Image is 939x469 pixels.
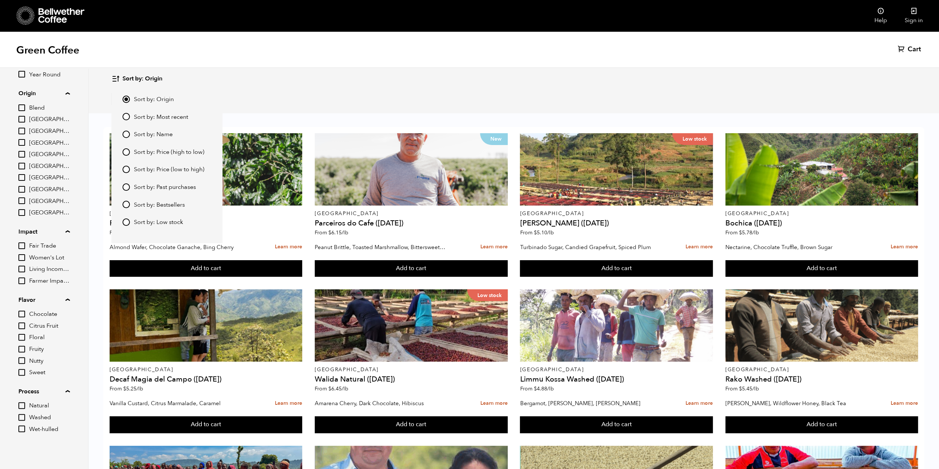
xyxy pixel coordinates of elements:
[18,104,25,111] input: Blend
[123,385,143,392] bdi: 5.25
[315,376,507,383] h4: Walida Natural ([DATE])
[315,260,507,277] button: Add to cart
[534,229,536,236] span: $
[725,242,856,253] p: Nectarine, Chocolate Truffle, Brown Sugar
[29,197,70,206] span: [GEOGRAPHIC_DATA]
[315,229,348,236] span: From
[29,254,70,262] span: Women's Lot
[520,133,712,206] a: Low stock
[275,396,302,411] a: Learn more
[18,323,25,329] input: Citrus Fruit
[547,229,553,236] span: /lb
[315,242,446,253] p: Peanut Brittle, Toasted Marshmallow, Bittersweet Chocolate
[18,163,25,169] input: [GEOGRAPHIC_DATA]
[18,402,25,409] input: Natural
[342,385,348,392] span: /lb
[725,376,918,383] h4: Rako Washed ([DATE])
[908,45,921,54] span: Cart
[725,260,918,277] button: Add to cart
[29,334,70,342] span: Floral
[29,139,70,147] span: [GEOGRAPHIC_DATA]
[18,369,25,376] input: Sweet
[18,116,25,123] input: [GEOGRAPHIC_DATA]
[315,289,507,362] a: Low stock
[110,376,302,383] h4: Decaf Magia del Campo ([DATE])
[123,385,126,392] span: $
[18,277,25,284] input: Farmer Impact Fund
[315,398,446,409] p: Amarena Cherry, Dark Chocolate, Hibiscus
[891,239,918,255] a: Learn more
[520,416,712,433] button: Add to cart
[122,218,130,226] input: Sort by: Low stock
[520,385,553,392] span: From
[110,229,143,236] span: From
[29,71,70,79] span: Year Round
[122,96,130,103] input: Sort by: Origin
[134,113,188,121] span: Sort by: Most recent
[18,266,25,272] input: Living Income Pricing
[18,425,25,432] input: Wet-hulled
[122,131,130,138] input: Sort by: Name
[275,239,302,255] a: Learn more
[534,385,553,392] bdi: 4.88
[18,174,25,181] input: [GEOGRAPHIC_DATA]
[534,229,553,236] bdi: 5.10
[467,289,508,301] p: Low stock
[891,396,918,411] a: Learn more
[725,367,918,372] p: [GEOGRAPHIC_DATA]
[315,133,507,206] a: New
[18,71,25,77] input: Year Round
[122,113,130,120] input: Sort by: Most recent
[29,357,70,365] span: Nutty
[520,376,712,383] h4: Limmu Kossa Washed ([DATE])
[315,367,507,372] p: [GEOGRAPHIC_DATA]
[122,75,162,83] span: Sort by: Origin
[134,218,183,227] span: Sort by: Low stock
[29,310,70,318] span: Chocolate
[29,174,70,182] span: [GEOGRAPHIC_DATA]
[29,414,70,422] span: Washed
[18,197,25,204] input: [GEOGRAPHIC_DATA]
[29,322,70,330] span: Citrus Fruit
[29,345,70,354] span: Fruity
[18,227,70,236] summary: Impact
[134,201,185,209] span: Sort by: Bestsellers
[137,385,143,392] span: /lb
[134,148,204,156] span: Sort by: Price (high to low)
[739,229,742,236] span: $
[110,398,241,409] p: Vanilla Custard, Citrus Marmalade, Caramel
[18,296,70,304] summary: Flavor
[110,416,302,433] button: Add to cart
[480,133,508,145] p: New
[520,398,651,409] p: Bergamot, [PERSON_NAME], [PERSON_NAME]
[29,425,70,434] span: Wet-hulled
[534,385,536,392] span: $
[898,45,923,54] a: Cart
[328,385,348,392] bdi: 6.45
[520,260,712,277] button: Add to cart
[111,70,162,87] button: Sort by: Origin
[29,186,70,194] span: [GEOGRAPHIC_DATA]
[29,115,70,124] span: [GEOGRAPHIC_DATA]
[29,104,70,112] span: Blend
[328,229,331,236] span: $
[29,242,70,250] span: Fair Trade
[122,183,130,191] input: Sort by: Past purchases
[725,398,856,409] p: [PERSON_NAME], Wildflower Honey, Black Tea
[29,265,70,273] span: Living Income Pricing
[18,387,70,396] summary: Process
[18,209,25,216] input: [GEOGRAPHIC_DATA]
[18,89,70,98] summary: Origin
[520,220,712,227] h4: [PERSON_NAME] ([DATE])
[18,346,25,352] input: Fruity
[29,127,70,135] span: [GEOGRAPHIC_DATA]
[725,229,759,236] span: From
[110,367,302,372] p: [GEOGRAPHIC_DATA]
[29,402,70,410] span: Natural
[752,229,759,236] span: /lb
[122,201,130,208] input: Sort by: Bestsellers
[18,128,25,134] input: [GEOGRAPHIC_DATA]
[110,211,302,216] p: [GEOGRAPHIC_DATA]
[328,229,348,236] bdi: 6.15
[725,211,918,216] p: [GEOGRAPHIC_DATA]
